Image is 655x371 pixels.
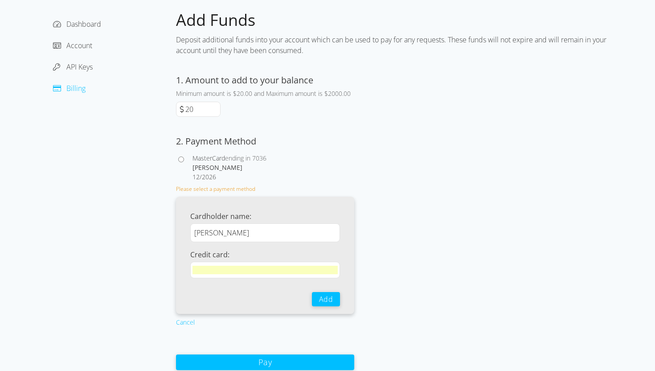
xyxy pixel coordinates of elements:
[192,154,225,162] span: MasterCard
[312,292,340,306] button: Add
[176,74,313,86] label: 1. Amount to add to your balance
[176,31,613,59] div: Deposit additional funds into your account which can be used to pay for any requests. These funds...
[53,19,101,29] a: Dashboard
[53,62,93,72] a: API Keys
[190,211,251,221] label: Cardholder name:
[192,163,354,172] div: [PERSON_NAME]
[66,41,92,50] span: Account
[176,355,354,370] button: Pay
[225,154,266,162] span: ending in 7036
[66,19,101,29] span: Dashboard
[176,317,354,327] div: Cancel
[190,223,340,242] input: John Smith
[66,83,86,93] span: Billing
[66,62,93,72] span: API Keys
[192,266,338,274] iframe: Secure card payment input frame
[53,41,92,50] a: Account
[192,173,200,181] span: 12
[202,173,216,181] span: 2026
[176,89,354,98] div: Minimum amount is $20.00 and Maximum amount is $2000.00
[176,135,256,147] label: 2. Payment Method
[176,9,255,31] span: Add Funds
[200,173,202,181] span: /
[176,185,354,193] div: Please select a payment method
[190,250,229,260] label: Credit card:
[53,83,86,93] a: Billing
